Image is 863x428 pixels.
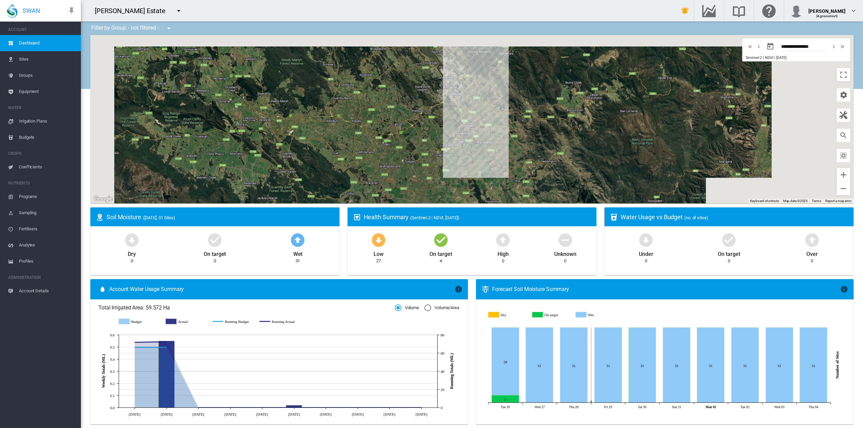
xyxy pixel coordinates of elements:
[731,328,758,403] g: Wet Sep 02, 2025 31
[175,7,183,15] md-icon: icon-menu-down
[23,6,40,15] span: SWAN
[564,258,566,264] div: 0
[110,406,115,410] tspan: 0.0
[19,67,76,84] span: Groups
[204,248,226,258] div: On target
[165,346,168,349] circle: Running Budget 3 Jul 66.4
[356,406,359,409] circle: Running Actual 14 Aug 0.02
[839,131,847,139] md-icon: icon-magnify
[293,248,303,258] div: Wet
[98,304,395,311] span: Total Irrigated Area: 59.572 Ha
[19,35,76,51] span: Dashboard
[229,406,232,409] circle: Running Actual 17 Jul 0
[288,412,300,416] tspan: [DATE]
[783,199,808,203] span: Map data ©2025
[638,232,654,248] md-icon: icon-arrow-down-bold-circle
[286,405,302,407] g: Actual 31 Jul 0.02
[638,405,646,409] tspan: Sat 30
[214,258,216,264] div: 0
[95,6,172,15] div: [PERSON_NAME] Estate
[837,129,850,142] button: icon-magnify
[774,56,786,60] span: | [DATE]
[621,213,848,221] div: Water Usage vs Budget
[8,272,76,283] span: ADMINISTRATION
[172,4,185,18] button: icon-menu-down
[526,328,553,403] g: Wet Aug 27, 2025 31
[19,51,76,67] span: Sites
[755,42,763,51] md-icon: icon-chevron-left
[837,182,850,195] button: Zoom out
[811,258,813,264] div: 0
[569,405,578,409] tspan: Thu 28
[8,148,76,159] span: CROPS
[800,328,827,403] g: Wet Sep 04, 2025 31
[594,328,622,403] g: Wet Aug 29, 2025 31
[96,213,104,221] md-icon: icon-map-marker-radius
[8,102,76,113] span: WATER
[8,178,76,189] span: NUTRIENTS
[731,7,747,15] md-icon: Search the knowledge base
[19,129,76,145] span: Budgets
[684,215,708,220] span: (no. of sites)
[645,258,647,264] div: 0
[441,351,444,355] tspan: 60
[110,357,115,361] tspan: 0.4
[532,312,571,318] g: On target
[133,341,136,343] circle: Running Actual 26 Jun 71.88
[440,258,442,264] div: 4
[165,24,173,32] md-icon: icon-menu-down
[839,152,847,160] md-icon: icon-select-all
[290,232,306,248] md-icon: icon-arrow-up-bold-circle
[197,406,200,409] circle: Running Actual 10 Jul 0
[8,24,76,35] span: ACCOUNT
[410,215,459,220] span: (Sentinel-2 | NDVI, [DATE])
[495,232,511,248] md-icon: icon-arrow-up-bold-circle
[19,221,76,237] span: Fertilisers
[19,205,76,221] span: Sampling
[554,248,576,258] div: Unknown
[19,253,76,269] span: Profiles
[19,84,76,100] span: Equipment
[454,285,463,293] md-icon: icon-information
[370,232,387,248] md-icon: icon-arrow-down-bold-circle
[840,285,848,293] md-icon: icon-information
[639,248,653,258] div: Under
[166,319,206,325] g: Actual
[808,5,845,12] div: [PERSON_NAME]
[364,213,591,221] div: Health Summary
[207,232,223,248] md-icon: icon-checkbox-marked-circle
[376,258,381,264] div: 27
[492,395,519,403] g: On target Aug 26, 2025 3
[128,248,136,258] div: Dry
[672,405,681,409] tspan: Sun 31
[502,258,504,264] div: 0
[441,406,443,410] tspan: 0
[109,286,454,293] span: Account Water Usage Summary
[424,305,459,311] md-radio-button: Volume/Area
[131,258,133,264] div: 0
[728,258,730,264] div: 0
[449,353,454,389] tspan: Running Totals (ML)
[256,412,268,416] tspan: [DATE]
[92,195,114,203] a: Open this area in Google Maps (opens a new window)
[143,215,175,220] span: ([DATE], 31 Sites)
[416,412,427,416] tspan: [DATE]
[718,248,740,258] div: On target
[750,199,779,203] button: Keyboard shortcuts
[261,406,263,409] circle: Running Actual 24 Jul 0
[213,319,253,325] g: Running Budget
[19,237,76,253] span: Analytes
[839,42,846,51] md-icon: icon-chevron-double-right
[296,258,300,264] div: 31
[808,405,818,409] tspan: Thu 04
[441,388,444,392] tspan: 20
[837,88,850,102] button: icon-cog
[835,351,840,378] tspan: Number of Sites
[110,345,115,349] tspan: 0.5
[110,394,115,398] tspan: 0.1
[441,333,444,337] tspan: 80
[610,213,618,221] md-icon: icon-cup-water
[129,412,141,416] tspan: [DATE]
[395,305,419,311] md-radio-button: Volume
[98,285,107,293] md-icon: icon-water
